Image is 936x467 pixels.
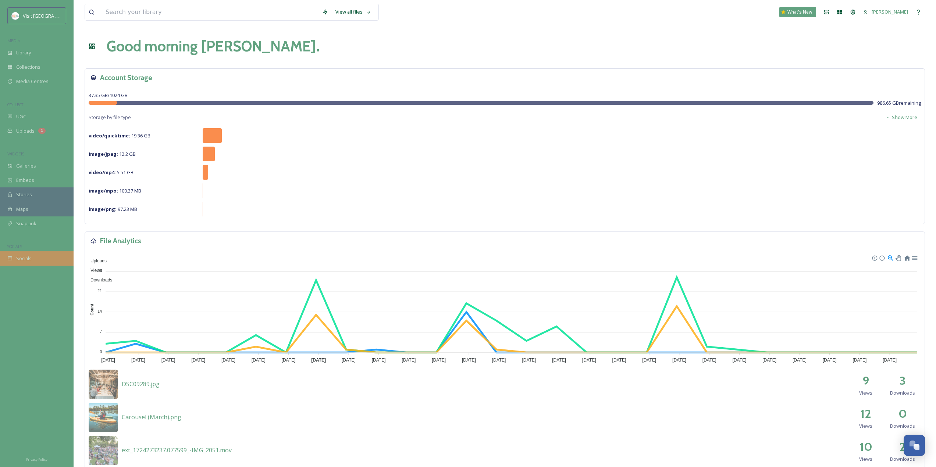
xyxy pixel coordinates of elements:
[16,49,31,56] span: Library
[90,304,94,316] text: Count
[890,423,915,430] span: Downloads
[85,277,112,283] span: Downloads
[862,372,869,389] h2: 9
[89,370,118,399] img: 77b5003f-d4b6-458c-b8c7-cf7ebc55436d.jpg
[122,446,232,454] span: ext_1724273237.077599_-IMG_2051.mov
[131,358,145,363] tspan: [DATE]
[492,358,506,363] tspan: [DATE]
[26,455,47,463] a: Privacy Policy
[38,128,46,134] div: 1
[733,358,747,363] tspan: [DATE]
[853,358,866,363] tspan: [DATE]
[89,169,116,176] strong: video/mp4 :
[860,438,872,456] h2: 10
[221,358,235,363] tspan: [DATE]
[16,113,26,120] span: UGC
[859,423,872,430] span: Views
[522,358,536,363] tspan: [DATE]
[899,372,906,389] h2: 3
[887,254,893,261] div: Selection Zoom
[890,456,915,463] span: Downloads
[332,5,375,19] a: View all files
[793,358,807,363] tspan: [DATE]
[89,132,130,139] strong: video/quicktime :
[16,206,28,213] span: Maps
[97,288,102,293] tspan: 21
[107,35,320,57] h1: Good morning [PERSON_NAME] .
[860,5,912,19] a: [PERSON_NAME]
[904,254,910,261] div: Reset Zoom
[89,187,141,194] span: 100.37 MB
[911,254,917,261] div: Menu
[372,358,386,363] tspan: [DATE]
[100,329,102,334] tspan: 7
[872,8,908,15] span: [PERSON_NAME]
[12,12,19,19] img: images.png
[122,413,181,421] span: Carousel (March).png
[97,309,102,313] tspan: 14
[823,358,837,363] tspan: [DATE]
[311,358,326,363] tspan: [DATE]
[7,38,20,43] span: MEDIA
[7,102,23,107] span: COLLECT
[89,206,117,212] strong: image/png :
[582,358,596,363] tspan: [DATE]
[898,405,907,423] h2: 0
[890,389,915,396] span: Downloads
[779,7,816,17] a: What's New
[859,456,872,463] span: Views
[89,187,118,194] strong: image/mpo :
[904,435,925,456] button: Open Chat
[89,114,131,121] span: Storage by file type
[89,436,118,465] img: d0066423-08c7-4eaf-ab9a-38a3c9b54937.jpg
[552,358,566,363] tspan: [DATE]
[877,100,921,107] span: 986.65 GB remaining
[16,64,40,71] span: Collections
[89,169,134,176] span: 5.51 GB
[7,151,24,157] span: WIDGETS
[702,358,716,363] tspan: [DATE]
[899,438,906,456] h2: 2
[89,132,150,139] span: 19.36 GB
[16,78,49,85] span: Media Centres
[879,255,884,260] div: Zoom Out
[16,162,36,169] span: Galleries
[100,349,102,354] tspan: 0
[859,389,872,396] span: Views
[26,457,47,462] span: Privacy Policy
[89,92,128,98] span: 37.35 GB / 1024 GB
[612,358,626,363] tspan: [DATE]
[89,151,118,157] strong: image/jpeg :
[642,358,656,363] tspan: [DATE]
[432,358,446,363] tspan: [DATE]
[16,191,32,198] span: Stories
[85,268,102,273] span: Views
[97,268,102,273] tspan: 28
[16,127,35,134] span: Uploads
[16,220,36,227] span: SnapLink
[191,358,205,363] tspan: [DATE]
[860,405,871,423] h2: 12
[16,177,34,184] span: Embeds
[462,358,476,363] tspan: [DATE]
[402,358,416,363] tspan: [DATE]
[282,358,296,363] tspan: [DATE]
[16,255,32,262] span: Socials
[882,110,921,125] button: Show More
[85,258,107,263] span: Uploads
[89,403,118,432] img: b4afad49-14f8-445b-8360-67747521dcfb.jpg
[100,72,152,83] h3: Account Storage
[7,244,22,249] span: SOCIALS
[161,358,175,363] tspan: [DATE]
[122,380,160,388] span: DSC09289.jpg
[101,358,115,363] tspan: [DATE]
[672,358,686,363] tspan: [DATE]
[89,151,136,157] span: 12.2 GB
[883,358,897,363] tspan: [DATE]
[100,236,141,246] h3: File Analytics
[102,4,318,20] input: Search your library
[896,255,900,260] div: Panning
[89,206,137,212] span: 97.23 MB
